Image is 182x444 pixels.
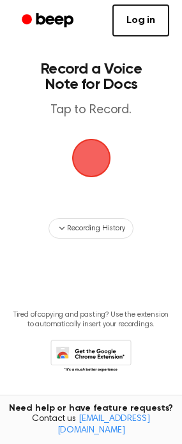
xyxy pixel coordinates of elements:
a: [EMAIL_ADDRESS][DOMAIN_NAME] [57,415,150,435]
button: Recording History [49,218,133,239]
a: Log in [112,4,169,36]
p: Tap to Record. [23,102,159,118]
img: Beep Logo [72,139,110,177]
a: Beep [13,8,85,33]
p: Tired of copying and pasting? Use the extension to automatically insert your recordings. [10,310,172,329]
span: Contact us [8,414,174,436]
span: Recording History [67,223,125,234]
h1: Record a Voice Note for Docs [23,61,159,92]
